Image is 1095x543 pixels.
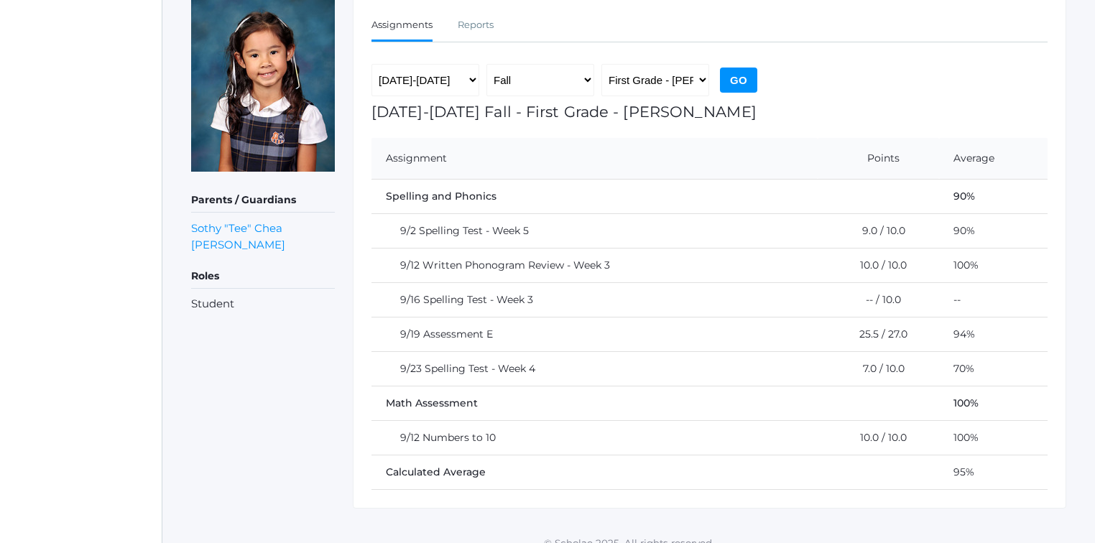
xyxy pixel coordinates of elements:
[191,264,335,289] h5: Roles
[939,420,1048,455] td: 100%
[939,386,1048,420] td: 100%
[371,138,818,180] th: Assignment
[371,103,1048,120] h1: [DATE]-[DATE] Fall - First Grade - [PERSON_NAME]
[939,179,1048,213] td: 90%
[939,282,1048,317] td: --
[939,351,1048,386] td: 70%
[939,138,1048,180] th: Average
[818,420,939,455] td: 10.0 / 10.0
[818,317,939,351] td: 25.5 / 27.0
[371,455,939,489] td: Calculated Average
[371,351,818,386] td: 9/23 Spelling Test - Week 4
[371,420,818,455] td: 9/12 Numbers to 10
[386,190,496,203] span: Spelling and Phonics
[371,317,818,351] td: 9/19 Assessment E
[191,296,335,312] li: Student
[371,282,818,317] td: 9/16 Spelling Test - Week 3
[818,282,939,317] td: -- / 10.0
[818,213,939,248] td: 9.0 / 10.0
[818,248,939,282] td: 10.0 / 10.0
[939,455,1048,489] td: 95%
[191,236,285,253] a: [PERSON_NAME]
[371,11,433,42] a: Assignments
[458,11,494,40] a: Reports
[818,138,939,180] th: Points
[939,317,1048,351] td: 94%
[371,248,818,282] td: 9/12 Written Phonogram Review - Week 3
[720,68,757,93] input: Go
[386,396,478,409] span: Math Assessment
[191,188,335,213] h5: Parents / Guardians
[939,213,1048,248] td: 90%
[371,213,818,248] td: 9/2 Spelling Test - Week 5
[939,248,1048,282] td: 100%
[191,220,282,236] a: Sothy "Tee" Chea
[818,351,939,386] td: 7.0 / 10.0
